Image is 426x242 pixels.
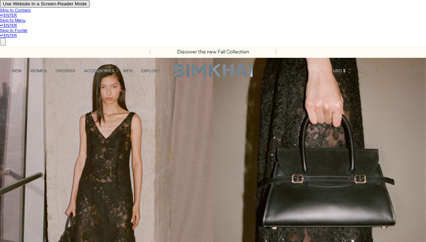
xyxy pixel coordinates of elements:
[177,49,249,55] a: Discover the new Fall Collection
[173,64,253,78] a: SIMKHAI
[141,63,160,79] a: EXPLORE
[56,63,75,79] a: DRESSES
[370,64,384,78] a: Go to the account page
[12,63,22,79] a: NEW
[355,64,369,78] a: Open search modal
[30,63,47,79] a: WOMEN
[400,64,414,78] a: Open cart modal
[411,67,417,74] span: 0
[84,63,114,79] a: ACCESSORIES
[123,63,132,79] a: MEN
[333,63,352,79] button: USD $
[385,64,399,78] a: Wishlist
